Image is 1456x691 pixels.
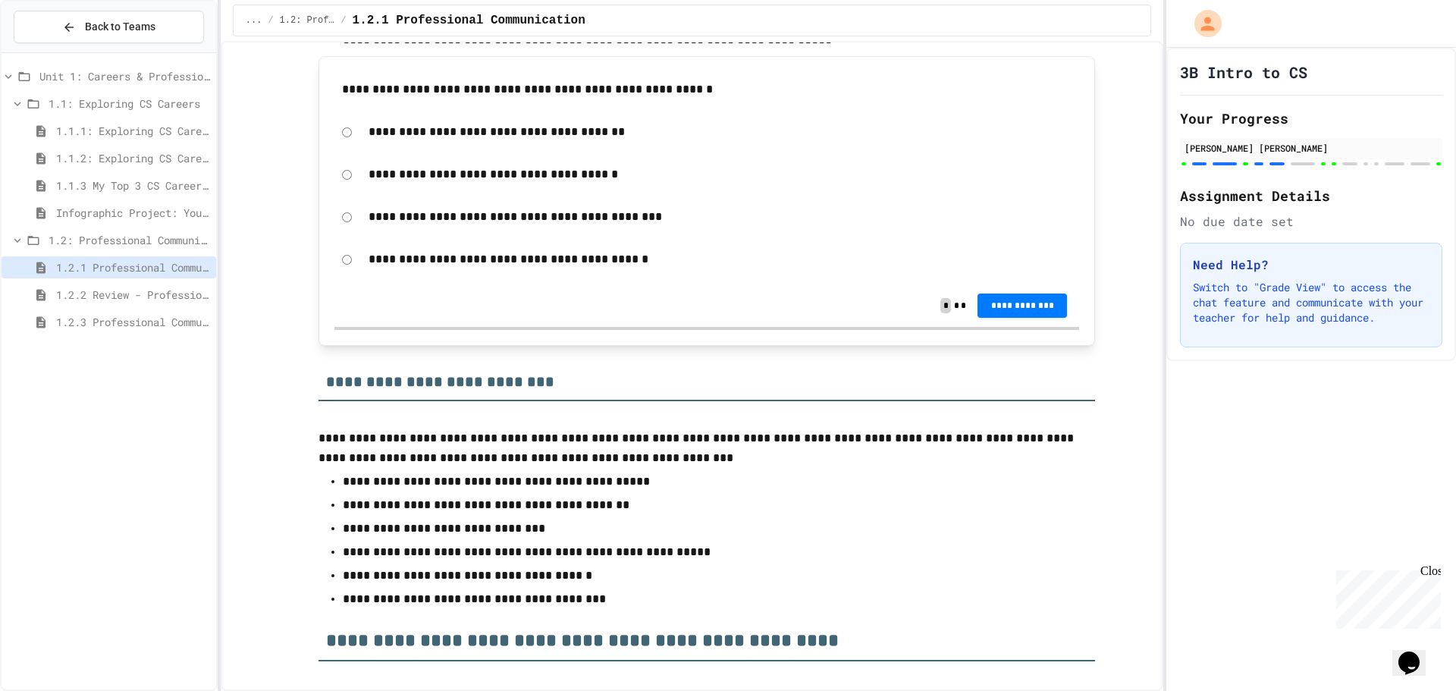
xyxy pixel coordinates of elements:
span: 1.2: Professional Communication [49,232,210,248]
iframe: chat widget [1392,630,1441,676]
span: 1.1.1: Exploring CS Careers [56,123,210,139]
div: No due date set [1180,212,1442,231]
span: 1.2.1 Professional Communication [353,11,585,30]
span: 1.1.3 My Top 3 CS Careers! [56,177,210,193]
p: Switch to "Grade View" to access the chat feature and communicate with your teacher for help and ... [1193,280,1429,325]
span: Unit 1: Careers & Professionalism [39,68,210,84]
span: 1.2.1 Professional Communication [56,259,210,275]
h2: Your Progress [1180,108,1442,129]
span: Back to Teams [85,19,155,35]
h1: 3B Intro to CS [1180,61,1307,83]
div: Chat with us now!Close [6,6,105,96]
span: 1.1: Exploring CS Careers [49,96,210,112]
iframe: chat widget [1330,564,1441,629]
h2: Assignment Details [1180,185,1442,206]
span: / [340,14,346,27]
div: My Account [1178,6,1225,41]
span: 1.1.2: Exploring CS Careers - Review [56,150,210,166]
button: Back to Teams [14,11,204,43]
h3: Need Help? [1193,256,1429,274]
span: / [268,14,273,27]
div: [PERSON_NAME] [PERSON_NAME] [1185,141,1438,155]
span: Infographic Project: Your favorite CS [56,205,210,221]
span: 1.2.2 Review - Professional Communication [56,287,210,303]
span: ... [246,14,262,27]
span: 1.2: Professional Communication [280,14,335,27]
span: 1.2.3 Professional Communication Challenge [56,314,210,330]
